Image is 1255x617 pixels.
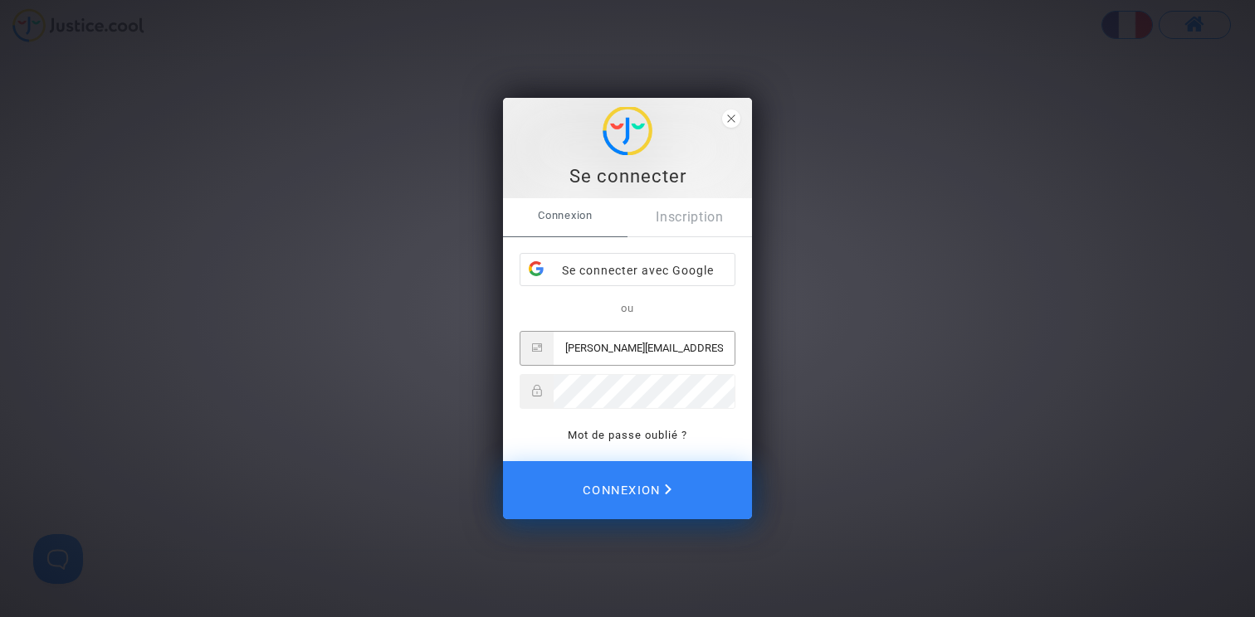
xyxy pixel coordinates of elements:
[554,375,735,408] input: Password
[627,198,752,236] a: Inscription
[503,461,752,519] button: Connexion
[503,198,627,233] span: Connexion
[583,472,671,508] span: Connexion
[520,254,735,287] div: Se connecter avec Google
[722,109,740,128] span: close
[512,164,743,189] div: Se connecter
[568,429,687,441] a: Mot de passe oublié ?
[554,332,735,365] input: Email
[621,302,634,314] span: ou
